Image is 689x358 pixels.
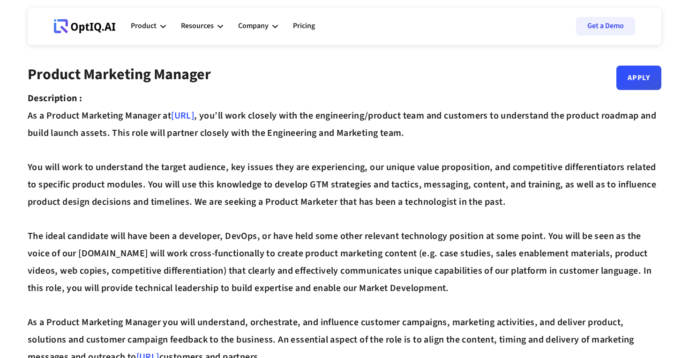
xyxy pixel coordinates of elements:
div: Product [131,12,166,40]
div: Company [238,20,269,32]
div: Company [238,12,278,40]
a: Webflow Homepage [54,12,116,40]
div: Product Marketing Manager [28,66,211,90]
div: Product [131,20,157,32]
strong: Description : [28,92,82,105]
div: Resources [181,20,214,32]
div: Resources [181,12,223,40]
a: Pricing [293,12,315,40]
a: Get a Demo [576,17,635,36]
a: [URL] [171,109,194,122]
a: Apply [616,66,661,90]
